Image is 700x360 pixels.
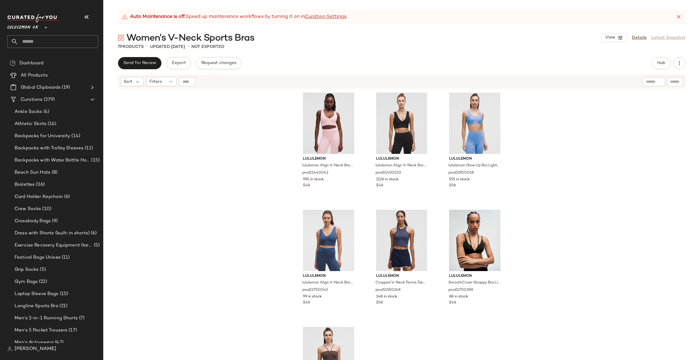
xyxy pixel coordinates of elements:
span: (5) [39,266,46,273]
span: lululemon Align V-Neck Bra Light Support, DDD/G Cup [302,280,354,286]
img: LW2DZUS_0001_1 [444,210,505,271]
span: (4) [42,108,49,115]
span: lululemon [449,273,500,279]
span: Gym Bags [15,278,38,285]
span: Festival Bags Unisex [15,254,60,261]
span: (16) [46,121,56,127]
span: (42) [54,339,63,346]
img: LW2DZVS_071150_1 [298,210,359,271]
span: Backpacks for University [15,133,70,140]
span: (14) [70,133,80,140]
span: • [146,43,148,50]
span: (7) [78,315,84,322]
span: prod11900018 [448,170,474,176]
span: Backpacks with Trolley Sleeves [15,145,84,152]
span: lululemon [376,273,427,279]
span: Backpacks with Water Bottle Holder [15,157,90,164]
span: prod11440042 [302,170,328,176]
span: $48 [303,300,310,306]
span: (11) [84,145,93,152]
span: Export [171,61,186,66]
span: (10) [41,205,51,212]
span: Men's Activewear [15,339,54,346]
span: • [187,43,189,50]
span: Beach Sun Hats [15,169,50,176]
div: Speed up maintenance workflows by turning it on in [122,13,346,21]
img: cfy_white_logo.C9jOOHJF.svg [7,14,59,22]
span: (21) [58,303,68,310]
span: Laptop Sleeve Bags [15,290,59,297]
span: Filters [149,79,162,85]
span: (11) [60,254,70,261]
span: [PERSON_NAME] [15,345,56,353]
span: prod11750388 [448,287,473,293]
span: (8) [50,169,57,176]
img: LW2ELHS_0001_1 [371,93,432,154]
span: (5) [93,242,100,249]
span: SmoothCover Strappy Bra Light Support, A/B Cup [448,280,500,286]
span: Bralettes [15,181,35,188]
span: 1126 in stock [376,177,399,182]
span: Lululemon UK [7,21,39,32]
span: Cropped V-Neck Tennis Tank Top Medium Support, B/C Cup [376,280,427,286]
img: svg%3e [7,347,12,352]
span: Longline Sports Bra [15,303,58,310]
span: lululemon [376,156,427,162]
img: svg%3e [118,35,124,41]
span: lululemon [303,156,354,162]
span: Men's 5 Pocket Trousers [15,327,67,334]
span: All Products [21,72,48,79]
img: LW1FIHS_069605_1 [371,210,432,271]
button: Hub [651,57,671,69]
span: lululemon Align V-Neck Bra Light Support, C/D Cup [302,163,354,168]
span: prod11450010 [376,170,401,176]
span: (17) [67,327,77,334]
div: Products [118,44,144,50]
span: Sort [124,79,132,85]
a: Details [632,35,647,41]
span: Athletic Skirts [15,121,46,127]
strong: Auto Maintenance is off. [130,13,186,21]
span: Dashboard [19,60,43,67]
span: (36) [35,181,45,188]
span: Ankle Socks [15,108,42,115]
span: 68 in stock [449,294,468,300]
span: (9) [51,218,58,225]
span: View [605,35,615,40]
span: (15) [59,290,68,297]
span: $48 [303,183,310,188]
span: Global Clipboards [21,84,60,91]
span: lululemon Glow Up Bra Light Support, B/C Cup [448,163,500,168]
span: prod11580248 [376,287,401,293]
img: svg%3e [10,60,16,66]
a: Curation Settings [305,13,346,21]
img: LW2DTJS_035486_1 [298,93,359,154]
span: 99 in stock [303,294,322,300]
span: lululemon [303,273,354,279]
span: 591 in stock [449,177,470,182]
span: Hub [657,61,665,66]
span: (15) [90,157,100,164]
span: Exercise Recovery Equipment (target mobility + muscle recovery equipment) [15,242,93,249]
span: Send for Review [123,61,156,66]
span: Request changes [201,61,236,66]
span: Card Holder Keychain [15,193,63,200]
span: Women's V-Neck Sports Bras [126,32,254,44]
span: Crew Socks [15,205,41,212]
span: 148 in stock [376,294,397,300]
span: 995 in stock [303,177,324,182]
span: prod11750040 [302,287,328,293]
span: (279) [43,96,55,103]
img: LW2E45S_025461_1 [444,93,505,154]
span: $58 [449,183,456,188]
button: Send for Review [118,57,161,69]
span: Curations [21,96,43,103]
span: (6) [90,230,97,237]
p: updated [DATE] [150,44,185,50]
p: Not Exported [191,44,224,50]
span: $48 [376,183,383,188]
span: lululemon Align V-Neck Bra Light Support, A/B Cup [376,163,427,168]
span: $58 [376,300,383,306]
span: Crossbody Bags [15,218,51,225]
button: Export [166,57,191,69]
